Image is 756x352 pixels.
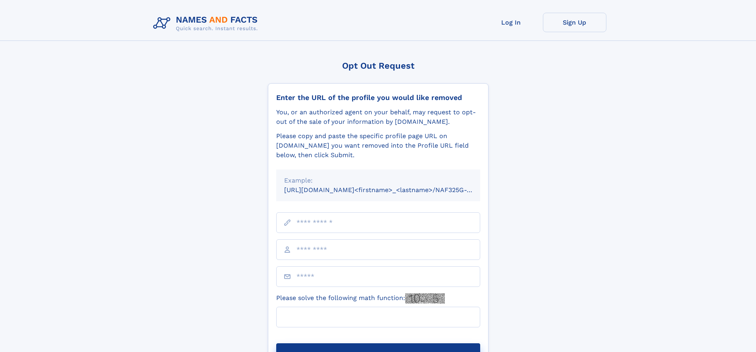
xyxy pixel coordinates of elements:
[276,131,480,160] div: Please copy and paste the specific profile page URL on [DOMAIN_NAME] you want removed into the Pr...
[284,186,495,194] small: [URL][DOMAIN_NAME]<firstname>_<lastname>/NAF325G-xxxxxxxx
[284,176,472,185] div: Example:
[543,13,606,32] a: Sign Up
[479,13,543,32] a: Log In
[276,93,480,102] div: Enter the URL of the profile you would like removed
[268,61,489,71] div: Opt Out Request
[276,108,480,127] div: You, or an authorized agent on your behalf, may request to opt-out of the sale of your informatio...
[150,13,264,34] img: Logo Names and Facts
[276,293,445,304] label: Please solve the following math function:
